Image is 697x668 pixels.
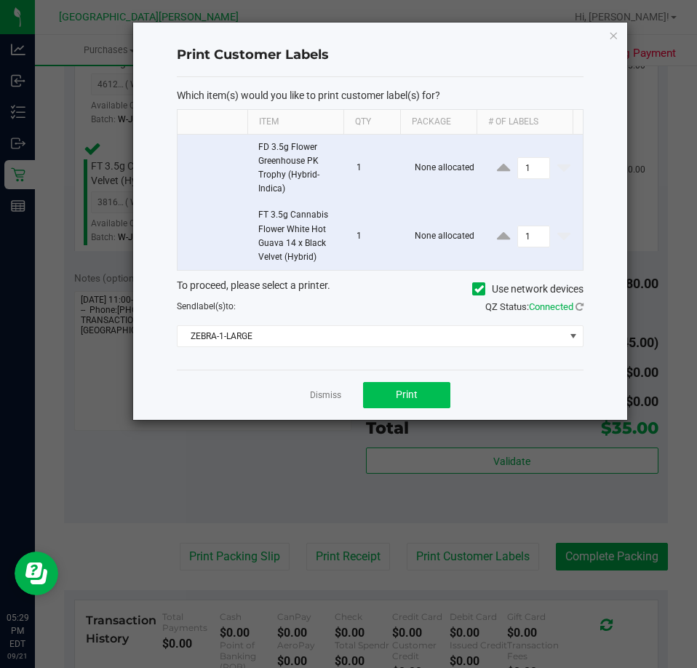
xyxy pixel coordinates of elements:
button: Print [363,382,450,408]
th: Package [400,110,477,135]
td: FD 3.5g Flower Greenhouse PK Trophy (Hybrid-Indica) [250,135,348,203]
td: 1 [348,135,406,203]
th: Item [247,110,343,135]
label: Use network devices [472,282,584,297]
td: 1 [348,202,406,270]
div: To proceed, please select a printer. [166,278,594,300]
th: Qty [343,110,400,135]
th: # of labels [477,110,573,135]
span: label(s) [196,301,226,311]
span: QZ Status: [485,301,584,312]
span: Print [396,389,418,400]
iframe: Resource center [15,552,58,595]
span: Connected [529,301,573,312]
a: Dismiss [310,389,341,402]
h4: Print Customer Labels [177,46,584,65]
span: Send to: [177,301,236,311]
td: FT 3.5g Cannabis Flower White Hot Guava 14 x Black Velvet (Hybrid) [250,202,348,270]
td: None allocated [406,135,485,203]
td: None allocated [406,202,485,270]
p: Which item(s) would you like to print customer label(s) for? [177,89,584,102]
span: ZEBRA-1-LARGE [178,326,565,346]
